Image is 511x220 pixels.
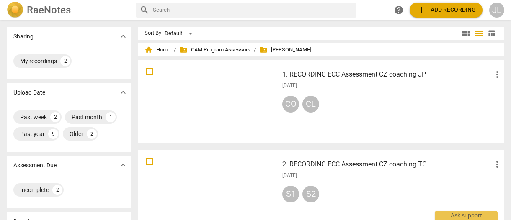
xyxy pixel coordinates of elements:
h3: 1. RECORDING ECC Assessment CZ coaching JP [282,69,492,79]
div: CO [282,96,299,113]
span: Add recording [416,5,476,15]
div: Sort By [145,30,161,36]
span: more_vert [492,69,502,79]
p: Upload Date [13,88,45,97]
span: view_module [461,28,471,38]
button: Upload [410,3,483,18]
span: home [145,46,153,54]
span: expand_more [118,87,128,97]
div: CL [302,96,319,113]
div: 2 [60,56,70,66]
span: CAM Program Assessors [179,46,250,54]
div: 2 [50,112,60,122]
a: Help [391,3,406,18]
div: Older [70,130,83,138]
span: search [139,5,150,15]
button: Show more [117,86,129,99]
p: Sharing [13,32,34,41]
span: / [254,47,256,53]
span: folder_shared [179,46,188,54]
div: S1 [282,186,299,202]
div: Ask support [435,211,498,220]
span: help [394,5,404,15]
div: Past month [72,113,102,121]
span: view_list [474,28,484,38]
div: S2 [302,186,319,202]
div: Past year [20,130,45,138]
div: 9 [48,129,58,139]
button: Show more [117,30,129,43]
button: Show more [117,159,129,171]
span: more_vert [492,159,502,169]
div: 2 [52,185,62,195]
a: 1. RECORDING ECC Assessment CZ coaching JP[DATE]COCL [141,63,501,140]
span: Home [145,46,170,54]
div: Past week [20,113,47,121]
span: / [174,47,176,53]
div: Incomplete [20,186,49,194]
span: table_chart [488,29,496,37]
button: List view [472,27,485,40]
span: add [416,5,426,15]
span: folder_shared [259,46,268,54]
button: Table view [485,27,498,40]
img: Logo [7,2,23,18]
a: LogoRaeNotes [7,2,129,18]
div: My recordings [20,57,57,65]
span: expand_more [118,160,128,170]
div: Default [165,27,196,40]
button: JL [489,3,504,18]
span: [DATE] [282,172,297,179]
span: [PERSON_NAME] [259,46,311,54]
button: Tile view [460,27,472,40]
span: expand_more [118,31,128,41]
span: [DATE] [282,82,297,89]
p: Assessment Due [13,161,57,170]
h2: RaeNotes [27,4,71,16]
input: Search [153,3,353,17]
h3: 2. RECORDING ECC Assessment CZ coaching TG [282,159,492,169]
div: 2 [87,129,97,139]
div: 1 [106,112,116,122]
